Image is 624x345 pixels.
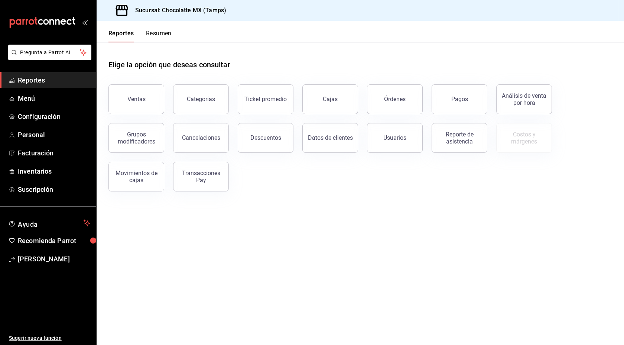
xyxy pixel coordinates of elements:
button: Reportes [108,30,134,42]
button: Descuentos [238,123,293,153]
h3: Sucursal: Chocolatte MX (Tamps) [129,6,226,15]
button: Usuarios [367,123,423,153]
span: Facturación [18,148,90,158]
button: Datos de clientes [302,123,358,153]
span: Menú [18,93,90,103]
button: Grupos modificadores [108,123,164,153]
div: Transacciones Pay [178,170,224,184]
div: Análisis de venta por hora [501,92,547,106]
div: Cajas [323,96,338,103]
div: Órdenes [384,96,406,103]
div: Grupos modificadores [113,131,159,145]
span: Configuración [18,112,90,122]
div: Ventas [127,96,146,103]
button: Pagos [432,84,487,114]
button: Transacciones Pay [173,162,229,191]
div: Reporte de asistencia [436,131,482,145]
div: Movimientos de cajas [113,170,159,184]
button: Movimientos de cajas [108,162,164,191]
span: Suscripción [18,184,90,194]
button: Contrata inventarios para ver este reporte [496,123,552,153]
span: [PERSON_NAME] [18,254,90,264]
button: Análisis de venta por hora [496,84,552,114]
div: navigation tabs [108,30,172,42]
span: Ayuda [18,219,81,228]
div: Usuarios [383,134,406,141]
button: Ventas [108,84,164,114]
h1: Elige la opción que deseas consultar [108,59,230,70]
button: Resumen [146,30,172,42]
div: Descuentos [250,134,281,141]
button: Cancelaciones [173,123,229,153]
button: Reporte de asistencia [432,123,487,153]
button: Pregunta a Parrot AI [8,45,91,60]
div: Categorías [187,96,215,103]
a: Pregunta a Parrot AI [5,54,91,62]
div: Pagos [451,96,468,103]
button: Órdenes [367,84,423,114]
button: Ticket promedio [238,84,293,114]
div: Cancelaciones [182,134,220,141]
span: Pregunta a Parrot AI [20,49,80,57]
div: Costos y márgenes [501,131,547,145]
div: Ticket promedio [244,96,287,103]
button: Cajas [302,84,358,114]
button: Categorías [173,84,229,114]
span: Inventarios [18,166,90,176]
span: Personal [18,130,90,140]
span: Sugerir nueva función [9,334,90,342]
button: open_drawer_menu [82,19,88,25]
div: Datos de clientes [308,134,353,141]
span: Recomienda Parrot [18,236,90,246]
span: Reportes [18,75,90,85]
